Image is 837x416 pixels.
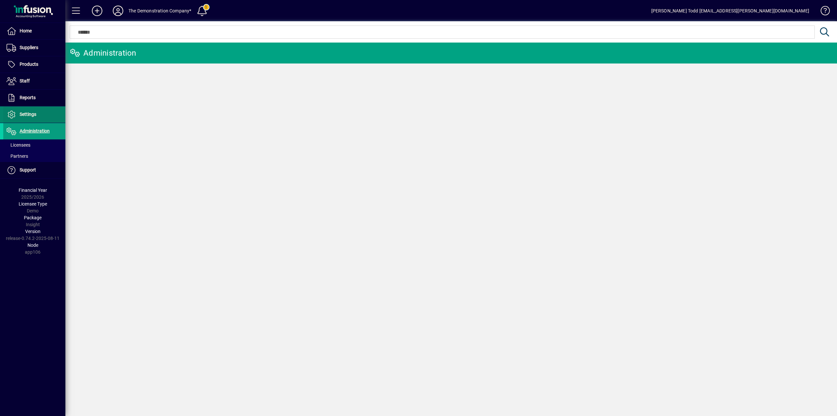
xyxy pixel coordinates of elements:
[20,112,36,117] span: Settings
[128,6,192,16] div: The Demonstration Company*
[651,6,810,16] div: [PERSON_NAME] Todd [EMAIL_ADDRESS][PERSON_NAME][DOMAIN_NAME]
[70,48,136,58] div: Administration
[3,151,65,162] a: Partners
[20,28,32,33] span: Home
[3,56,65,73] a: Products
[7,142,30,148] span: Licensees
[20,45,38,50] span: Suppliers
[3,73,65,89] a: Staff
[20,128,50,134] span: Administration
[3,162,65,178] a: Support
[7,154,28,159] span: Partners
[87,5,108,17] button: Add
[816,1,829,23] a: Knowledge Base
[20,62,38,67] span: Products
[25,229,41,234] span: Version
[27,243,38,248] span: Node
[19,188,47,193] span: Financial Year
[3,40,65,56] a: Suppliers
[3,106,65,123] a: Settings
[20,78,30,83] span: Staff
[3,23,65,39] a: Home
[24,215,42,220] span: Package
[20,95,36,100] span: Reports
[3,139,65,151] a: Licensees
[3,90,65,106] a: Reports
[20,167,36,172] span: Support
[19,201,47,207] span: Licensee Type
[108,5,128,17] button: Profile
